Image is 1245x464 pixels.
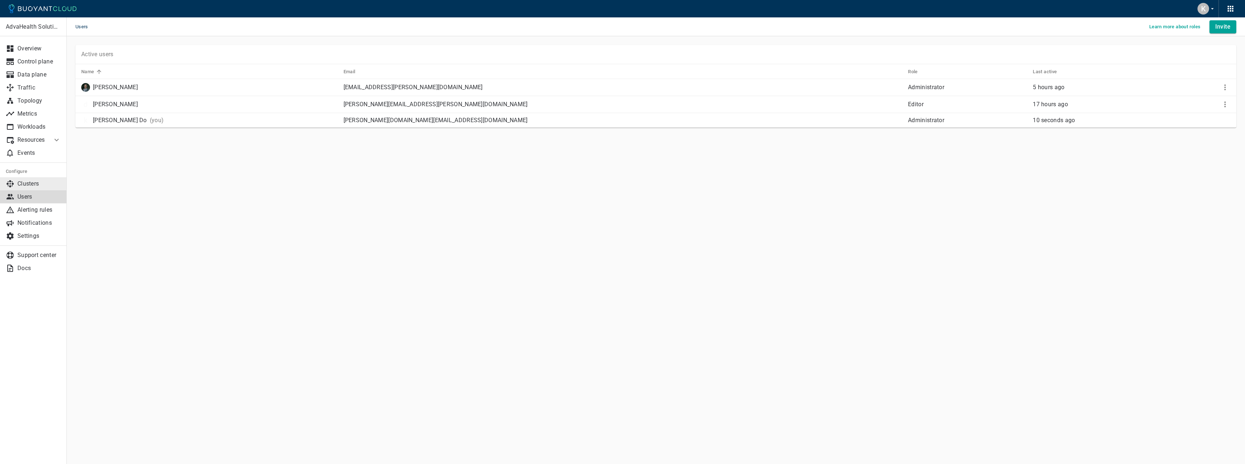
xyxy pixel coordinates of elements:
h5: Email [344,69,356,75]
span: Sun, 07 Sep 2025 18:34:24 GMT+7 / Sun, 07 Sep 2025 11:34:24 UTC [1033,101,1068,108]
p: Clusters [17,180,61,187]
p: Topology [17,97,61,104]
p: Active users [81,51,114,58]
p: Editor [908,101,1027,108]
img: ben.ganley@advahealthsolutions.com [81,83,90,92]
div: k [81,116,90,125]
p: Control plane [17,58,61,65]
span: Role [908,69,927,75]
p: [EMAIL_ADDRESS][PERSON_NAME][DOMAIN_NAME] [344,84,903,91]
h5: Configure [6,169,61,174]
p: Administrator [908,117,1027,124]
p: Docs [17,265,61,272]
p: [PERSON_NAME] Do [93,117,147,124]
h5: Last active [1033,69,1057,75]
p: Traffic [17,84,61,91]
button: Invite [1209,20,1236,33]
p: Users [17,193,61,200]
div: Khanh Do [81,116,147,125]
p: Settings [17,232,61,240]
p: [PERSON_NAME][EMAIL_ADDRESS][PERSON_NAME][DOMAIN_NAME] [344,101,903,108]
span: Email [344,69,365,75]
h5: Name [81,69,94,75]
p: Resources [17,136,46,144]
span: Name [81,69,104,75]
p: Alerting rules [17,206,61,214]
div: K [1197,3,1209,14]
p: Notifications [17,219,61,227]
p: Data plane [17,71,61,78]
div: Ben Ganley [81,83,138,92]
relative-time: 17 hours ago [1033,101,1068,108]
p: AdvaHealth Solutions [6,23,61,30]
p: Administrator [908,84,1027,91]
a: Learn more about roles [1146,23,1204,30]
div: d [81,100,90,109]
h4: Invite [1215,23,1230,30]
p: Workloads [17,123,61,130]
button: More [1220,99,1230,110]
button: Learn more about roles [1146,21,1204,32]
relative-time: 5 hours ago [1033,84,1064,91]
p: (you) [150,117,164,124]
p: Overview [17,45,61,52]
span: Last active [1033,69,1066,75]
h5: Role [908,69,918,75]
p: [PERSON_NAME][DOMAIN_NAME][EMAIL_ADDRESS][DOMAIN_NAME] [344,117,903,124]
div: Duy Nguyen [81,100,138,109]
p: [PERSON_NAME] [93,84,138,91]
h5: Learn more about roles [1149,24,1201,30]
p: Events [17,149,61,157]
span: Users [75,17,97,36]
p: [PERSON_NAME] [93,101,138,108]
p: Support center [17,252,61,259]
span: Mon, 08 Sep 2025 06:25:42 GMT+7 / Sun, 07 Sep 2025 23:25:42 UTC [1033,84,1064,91]
span: Mon, 08 Sep 2025 11:07:57 GMT+7 / Mon, 08 Sep 2025 04:07:57 UTC [1033,117,1075,124]
p: Metrics [17,110,61,117]
button: More [1220,82,1230,93]
relative-time: 10 seconds ago [1033,117,1075,124]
